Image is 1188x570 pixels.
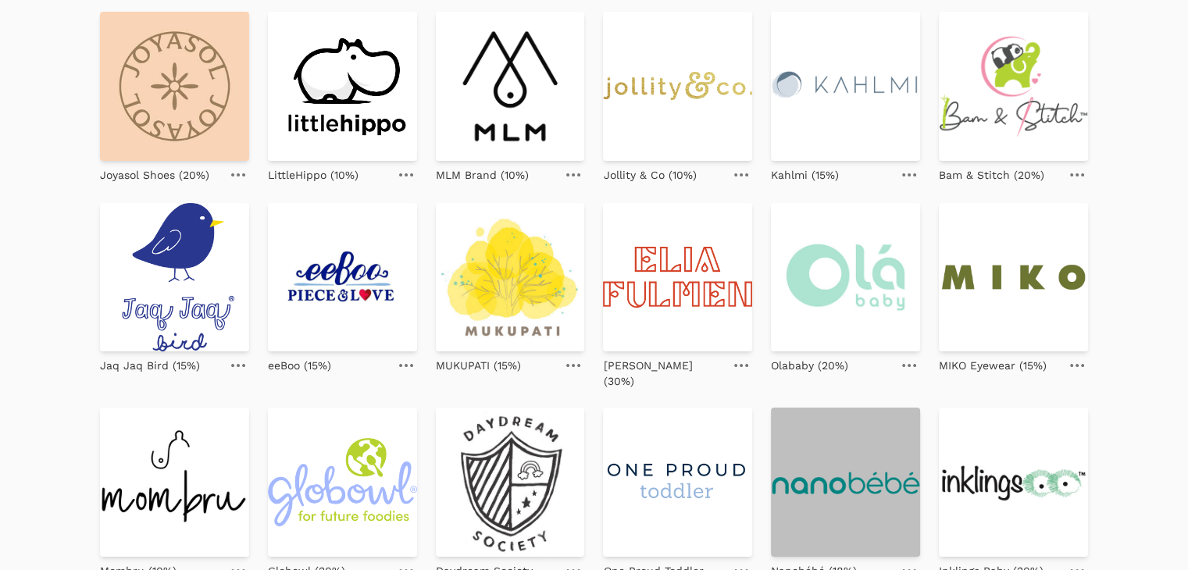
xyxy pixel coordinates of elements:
[771,203,920,352] img: Olababy_logo_color_RGB_2021m_f7c64e35-e419-49f9-8a0c-ed2863d41459_1600x.jpg
[100,167,209,183] p: Joyasol Shoes (20%)
[436,161,529,183] a: MLM Brand (10%)
[939,358,1047,373] p: MIKO Eyewear (15%)
[939,408,1088,557] img: Inklings_Website_Logo.jpg
[268,408,417,557] img: globowl-logo_primary-color-tagline.png
[603,408,752,557] img: One_Proud_Toddler_Logo_360x.png
[436,358,521,373] p: MUKUPATI (15%)
[100,161,209,183] a: Joyasol Shoes (20%)
[268,12,417,161] img: little-hippo-logo.png
[100,203,249,352] img: jaqjaq-logo.png
[436,203,585,352] img: Logo_SHOP_512_x_512_px.png
[603,161,696,183] a: Jollity & Co (10%)
[268,203,417,352] img: eeBoo-Piece-and-Love-1024-x-780.jpg
[603,351,724,389] a: [PERSON_NAME] (30%)
[100,351,200,373] a: Jaq Jaq Bird (15%)
[603,12,752,161] img: logo_2x.png
[100,358,200,373] p: Jaq Jaq Bird (15%)
[100,12,249,161] img: da055878049b6d7dee11e1452f94f521.jpg
[771,351,848,373] a: Olababy (20%)
[436,351,521,373] a: MUKUPATI (15%)
[268,161,359,183] a: LittleHippo (10%)
[939,161,1044,183] a: Bam & Stitch (20%)
[771,12,920,161] img: logo_website-2-04_510x.png
[939,167,1044,183] p: Bam & Stitch (20%)
[603,203,752,352] img: 6347814845aea555ebaf772d_EliaFulmen-Logo-Stacked.png
[603,358,724,389] p: [PERSON_NAME] (30%)
[771,167,839,183] p: Kahlmi (15%)
[436,167,529,183] p: MLM Brand (10%)
[603,167,696,183] p: Jollity & Co (10%)
[939,203,1088,352] img: Miko_Primary_Green.png
[100,408,249,557] img: Mombru_Logo_1.png
[268,167,359,183] p: LittleHippo (10%)
[771,161,839,183] a: Kahlmi (15%)
[771,408,920,557] img: Nanobebe-Brand-_-Logos-2020_7ad2479a-9866-4b85-91e1-7ca2e57b8844.png
[268,351,331,373] a: eeBoo (15%)
[268,358,331,373] p: eeBoo (15%)
[939,12,1088,161] img: Logo-FullTM-500x_17f65d78-1daf-4442-9980-f61d2c2d6980.png
[436,12,585,161] img: Logo_BLACK_MLM_RGB_400x.png
[771,358,848,373] p: Olababy (20%)
[939,351,1047,373] a: MIKO Eyewear (15%)
[436,408,585,557] img: logo-new-export.jpg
